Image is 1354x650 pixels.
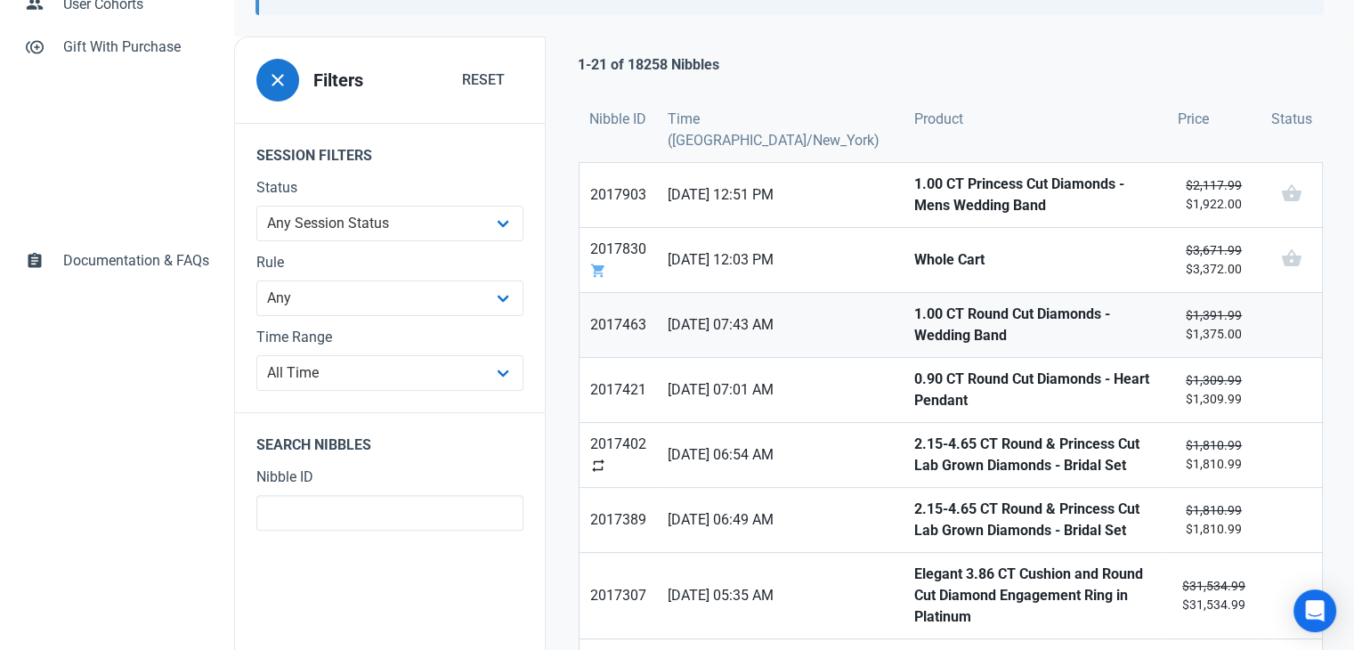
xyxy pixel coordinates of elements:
[914,174,1156,216] strong: 1.00 CT Princess Cut Diamonds - Mens Wedding Band
[914,499,1156,541] strong: 2.15-4.65 CT Round & Princess Cut Lab Grown Diamonds - Bridal Set
[1167,553,1261,638] a: $31,534.99$31,534.99
[580,358,657,422] a: 2017421
[590,263,606,279] span: shopping_cart
[657,228,904,292] a: [DATE] 12:03 PM
[904,553,1167,638] a: Elegant 3.86 CT Cushion and Round Cut Diamond Engagement Ring in Platinum
[1280,183,1301,204] span: shopping_basket
[914,434,1156,476] strong: 2.15-4.65 CT Round & Princess Cut Lab Grown Diamonds - Bridal Set
[267,69,288,91] span: close
[668,184,893,206] span: [DATE] 12:51 PM
[1178,306,1250,344] small: $1,375.00
[1271,109,1312,130] span: Status
[1178,371,1250,409] small: $1,309.99
[1261,163,1322,227] a: shopping_basket
[657,553,904,638] a: [DATE] 05:35 AM
[14,26,220,69] a: control_point_duplicateGift With Purchase
[904,163,1167,227] a: 1.00 CT Princess Cut Diamonds - Mens Wedding Band
[1178,436,1250,474] small: $1,810.99
[1167,293,1261,357] a: $1,391.99$1,375.00
[26,250,44,268] span: assignment
[668,379,893,401] span: [DATE] 07:01 AM
[668,314,893,336] span: [DATE] 07:43 AM
[63,250,209,272] span: Documentation & FAQs
[1178,577,1250,614] small: $31,534.99
[668,249,893,271] span: [DATE] 12:03 PM
[657,163,904,227] a: [DATE] 12:51 PM
[1178,501,1250,539] small: $1,810.99
[578,54,719,76] p: 1-21 of 18258 Nibbles
[580,488,657,552] a: 2017389
[256,177,523,199] label: Status
[1167,423,1261,487] a: $1,810.99$1,810.99
[657,488,904,552] a: [DATE] 06:49 AM
[904,228,1167,292] a: Whole Cart
[657,358,904,422] a: [DATE] 07:01 AM
[443,62,523,98] button: Reset
[256,59,299,102] button: close
[1186,438,1242,452] s: $1,810.99
[914,249,1156,271] strong: Whole Cart
[904,293,1167,357] a: 1.00 CT Round Cut Diamonds - Wedding Band
[580,228,657,292] a: 2017830shopping_cart
[26,37,44,54] span: control_point_duplicate
[235,412,545,467] legend: Search Nibbles
[256,252,523,273] label: Rule
[256,467,523,488] label: Nibble ID
[1167,228,1261,292] a: $3,671.99$3,372.00
[1186,243,1242,257] s: $3,671.99
[904,423,1167,487] a: 2.15-4.65 CT Round & Princess Cut Lab Grown Diamonds - Bridal Set
[914,304,1156,346] strong: 1.00 CT Round Cut Diamonds - Wedding Band
[1167,488,1261,552] a: $1,810.99$1,810.99
[914,369,1156,411] strong: 0.90 CT Round Cut Diamonds - Heart Pendant
[256,327,523,348] label: Time Range
[657,293,904,357] a: [DATE] 07:43 AM
[1167,358,1261,422] a: $1,309.99$1,309.99
[313,70,363,91] h3: Filters
[1186,373,1242,387] s: $1,309.99
[63,37,209,58] span: Gift With Purchase
[1280,248,1301,269] span: shopping_basket
[904,488,1167,552] a: 2.15-4.65 CT Round & Princess Cut Lab Grown Diamonds - Bridal Set
[580,163,657,227] a: 2017903
[1293,589,1336,632] div: Open Intercom Messenger
[1186,503,1242,517] s: $1,810.99
[1178,176,1250,214] small: $1,922.00
[1186,178,1242,192] s: $2,117.99
[1186,308,1242,322] s: $1,391.99
[1182,579,1245,593] s: $31,534.99
[580,293,657,357] a: 2017463
[589,109,646,130] span: Nibble ID
[914,564,1156,628] strong: Elegant 3.86 CT Cushion and Round Cut Diamond Engagement Ring in Platinum
[657,423,904,487] a: [DATE] 06:54 AM
[668,109,893,151] span: Time ([GEOGRAPHIC_DATA]/New_York)
[668,585,893,606] span: [DATE] 05:35 AM
[668,509,893,531] span: [DATE] 06:49 AM
[1261,228,1322,292] a: shopping_basket
[1167,163,1261,227] a: $2,117.99$1,922.00
[668,444,893,466] span: [DATE] 06:54 AM
[1178,109,1209,130] span: Price
[14,240,220,282] a: assignmentDocumentation & FAQs
[904,358,1167,422] a: 0.90 CT Round Cut Diamonds - Heart Pendant
[580,553,657,638] a: 2017307
[1178,241,1250,279] small: $3,372.00
[462,69,505,91] span: Reset
[914,109,963,130] span: Product
[590,458,606,474] span: repeat
[580,423,657,487] a: 2017402repeat
[235,123,545,177] legend: Session Filters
